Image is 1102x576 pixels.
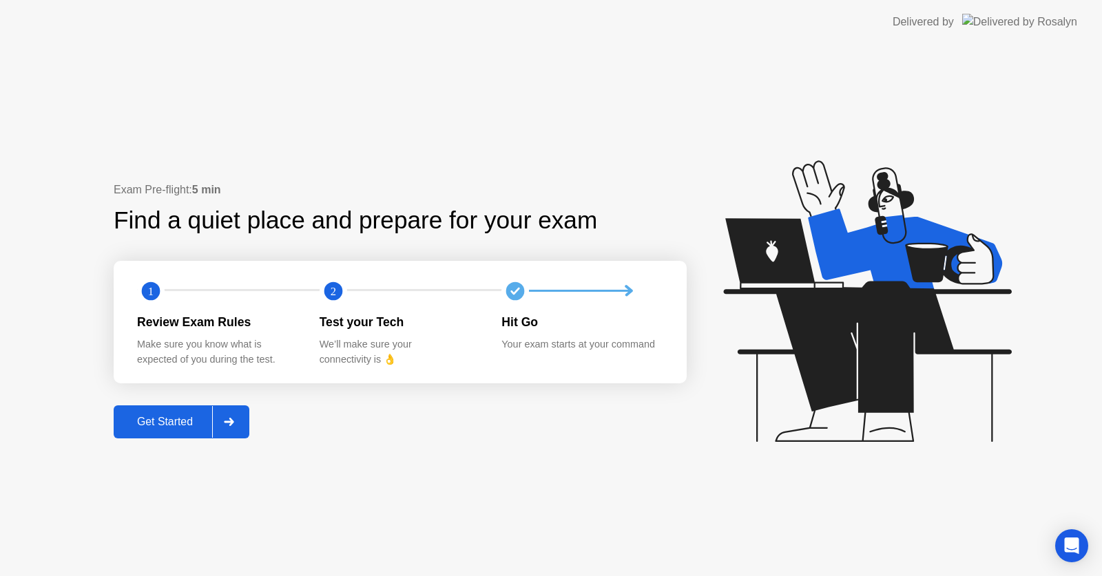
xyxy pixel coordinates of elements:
[1055,529,1088,562] div: Open Intercom Messenger
[320,337,480,367] div: We’ll make sure your connectivity is 👌
[148,284,154,297] text: 1
[331,284,336,297] text: 2
[192,184,221,195] b: 5 min
[118,416,212,428] div: Get Started
[501,313,662,331] div: Hit Go
[320,313,480,331] div: Test your Tech
[962,14,1077,30] img: Delivered by Rosalyn
[114,202,599,239] div: Find a quiet place and prepare for your exam
[114,182,687,198] div: Exam Pre-flight:
[114,405,249,438] button: Get Started
[893,14,954,30] div: Delivered by
[137,337,298,367] div: Make sure you know what is expected of you during the test.
[137,313,298,331] div: Review Exam Rules
[501,337,662,352] div: Your exam starts at your command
